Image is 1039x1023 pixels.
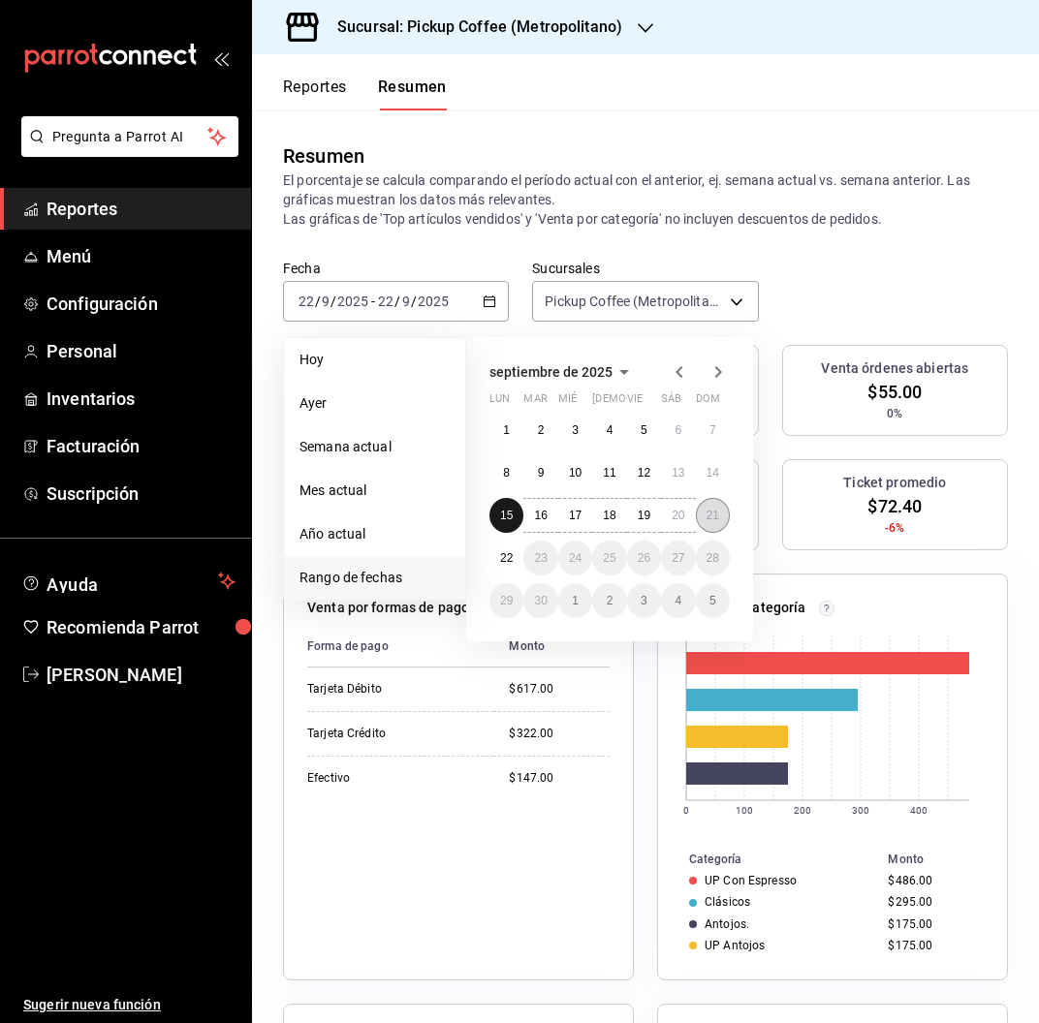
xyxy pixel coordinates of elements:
[378,77,447,110] button: Resumen
[523,583,557,618] button: 30 de septiembre de 2025
[696,455,730,490] button: 14 de septiembre de 2025
[558,392,577,413] abbr: miércoles
[283,262,509,275] label: Fecha
[23,995,236,1015] span: Sugerir nueva función
[572,594,579,607] abbr: 1 de octubre de 2025
[867,493,922,519] span: $72.40
[307,726,462,742] div: Tarjeta Crédito
[411,294,417,309] span: /
[299,524,450,544] span: Año actual
[14,140,238,161] a: Pregunta a Parrot AI
[489,360,636,384] button: septiembre de 2025
[661,498,695,533] button: 20 de septiembre de 2025
[661,392,681,413] abbr: sábado
[572,423,579,437] abbr: 3 de septiembre de 2025
[707,551,719,565] abbr: 28 de septiembre de 2025
[331,294,336,309] span: /
[299,480,450,501] span: Mes actual
[489,498,523,533] button: 15 de septiembre de 2025
[489,392,510,413] abbr: lunes
[47,662,236,688] span: [PERSON_NAME]
[299,393,450,414] span: Ayer
[283,141,364,170] div: Resumen
[401,294,411,309] input: --
[489,583,523,618] button: 29 de septiembre de 2025
[592,455,626,490] button: 11 de septiembre de 2025
[867,379,922,405] span: $55.00
[523,413,557,448] button: 2 de septiembre de 2025
[709,594,716,607] abbr: 5 de octubre de 2025
[47,480,236,507] span: Suscripción
[538,423,545,437] abbr: 2 de septiembre de 2025
[307,598,469,618] p: Venta por formas de pago
[283,77,447,110] div: navigation tabs
[21,116,238,157] button: Pregunta a Parrot AI
[638,466,650,480] abbr: 12 de septiembre de 2025
[503,466,510,480] abbr: 8 de septiembre de 2025
[887,405,902,422] span: 0%
[707,466,719,480] abbr: 14 de septiembre de 2025
[315,294,321,309] span: /
[489,364,613,380] span: septiembre de 2025
[500,509,513,522] abbr: 15 de septiembre de 2025
[523,455,557,490] button: 9 de septiembre de 2025
[661,455,695,490] button: 13 de septiembre de 2025
[532,262,758,275] label: Sucursales
[558,413,592,448] button: 3 de septiembre de 2025
[603,551,615,565] abbr: 25 de septiembre de 2025
[509,770,610,787] div: $147.00
[569,466,582,480] abbr: 10 de septiembre de 2025
[794,805,811,816] text: 200
[696,413,730,448] button: 7 de septiembre de 2025
[592,498,626,533] button: 18 de septiembre de 2025
[558,583,592,618] button: 1 de octubre de 2025
[298,294,315,309] input: --
[489,455,523,490] button: 8 de septiembre de 2025
[627,413,661,448] button: 5 de septiembre de 2025
[534,594,547,607] abbr: 30 de septiembre de 2025
[888,895,976,909] div: $295.00
[705,874,797,887] div: UP Con Espresso
[47,570,210,593] span: Ayuda
[558,455,592,490] button: 10 de septiembre de 2025
[638,551,650,565] abbr: 26 de septiembre de 2025
[672,551,684,565] abbr: 27 de septiembre de 2025
[47,386,236,412] span: Inventarios
[299,350,450,370] span: Hoy
[592,392,707,413] abbr: jueves
[493,626,610,667] th: Monto
[627,455,661,490] button: 12 de septiembre de 2025
[377,294,394,309] input: --
[47,291,236,317] span: Configuración
[371,294,375,309] span: -
[661,413,695,448] button: 6 de septiembre de 2025
[489,413,523,448] button: 1 de septiembre de 2025
[641,423,647,437] abbr: 5 de septiembre de 2025
[888,939,976,952] div: $175.00
[569,551,582,565] abbr: 24 de septiembre de 2025
[283,170,1008,229] p: El porcentaje se calcula comparando el período actual con el anterior, ej. semana actual vs. sema...
[47,196,236,222] span: Reportes
[641,594,647,607] abbr: 3 de octubre de 2025
[213,50,229,66] button: open_drawer_menu
[500,594,513,607] abbr: 29 de septiembre de 2025
[821,358,968,379] h3: Venta órdenes abiertas
[509,726,610,742] div: $322.00
[696,583,730,618] button: 5 de octubre de 2025
[607,594,614,607] abbr: 2 de octubre de 2025
[592,541,626,575] button: 25 de septiembre de 2025
[538,466,545,480] abbr: 9 de septiembre de 2025
[509,681,610,697] div: $617.00
[283,77,347,110] button: Reportes
[675,423,681,437] abbr: 6 de septiembre de 2025
[880,849,1007,870] th: Monto
[489,541,523,575] button: 22 de septiembre de 2025
[558,498,592,533] button: 17 de septiembre de 2025
[534,509,547,522] abbr: 16 de septiembre de 2025
[307,626,493,667] th: Forma de pago
[852,805,869,816] text: 300
[307,681,462,697] div: Tarjeta Débito
[638,509,650,522] abbr: 19 de septiembre de 2025
[299,437,450,457] span: Semana actual
[675,594,681,607] abbr: 4 de octubre de 2025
